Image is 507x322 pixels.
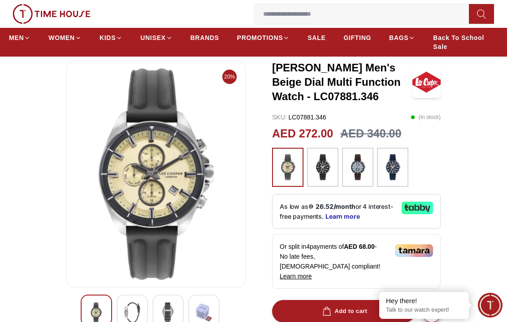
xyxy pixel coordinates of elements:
h3: AED 340.00 [340,125,401,142]
a: SALE [308,30,325,46]
h3: [PERSON_NAME] Men's Beige Dial Multi Function Watch - LC07881.346 [272,61,412,104]
div: Add to cart [321,306,368,317]
span: KIDS [100,33,116,42]
span: WOMEN [48,33,75,42]
img: Lee Cooper Men's Beige Dial Multi Function Watch - LC07881.346 [74,68,238,280]
p: Talk to our watch expert! [386,306,462,314]
p: ( In stock ) [411,113,441,122]
div: Chat Widget [478,293,503,318]
span: SKU : [272,114,287,121]
p: LC07881.346 [272,113,326,122]
span: UNISEX [140,33,165,42]
div: Or split in 4 payments of - No late fees, [DEMOGRAPHIC_DATA] compliant! [272,234,441,289]
img: Lee Cooper Men's Beige Dial Multi Function Watch - LC07881.346 [412,66,441,98]
div: Hey there! [386,296,462,305]
span: BRANDS [191,33,219,42]
a: UNISEX [140,30,172,46]
a: BAGS [389,30,415,46]
span: Back To School Sale [433,33,498,51]
span: 20% [222,70,237,84]
h2: AED 272.00 [272,125,333,142]
a: KIDS [100,30,122,46]
span: AED 68.00 [344,243,374,250]
a: MEN [9,30,30,46]
span: BAGS [389,33,408,42]
img: ... [13,4,91,24]
img: ... [381,152,404,183]
a: Back To School Sale [433,30,498,55]
img: Tamara [395,244,433,257]
a: GIFTING [343,30,371,46]
a: PROMOTIONS [237,30,290,46]
span: Learn more [280,273,312,280]
img: ... [312,152,334,183]
a: WOMEN [48,30,82,46]
span: PROMOTIONS [237,33,283,42]
img: ... [347,152,369,183]
span: SALE [308,33,325,42]
img: ... [277,152,299,183]
span: GIFTING [343,33,371,42]
a: BRANDS [191,30,219,46]
span: MEN [9,33,24,42]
